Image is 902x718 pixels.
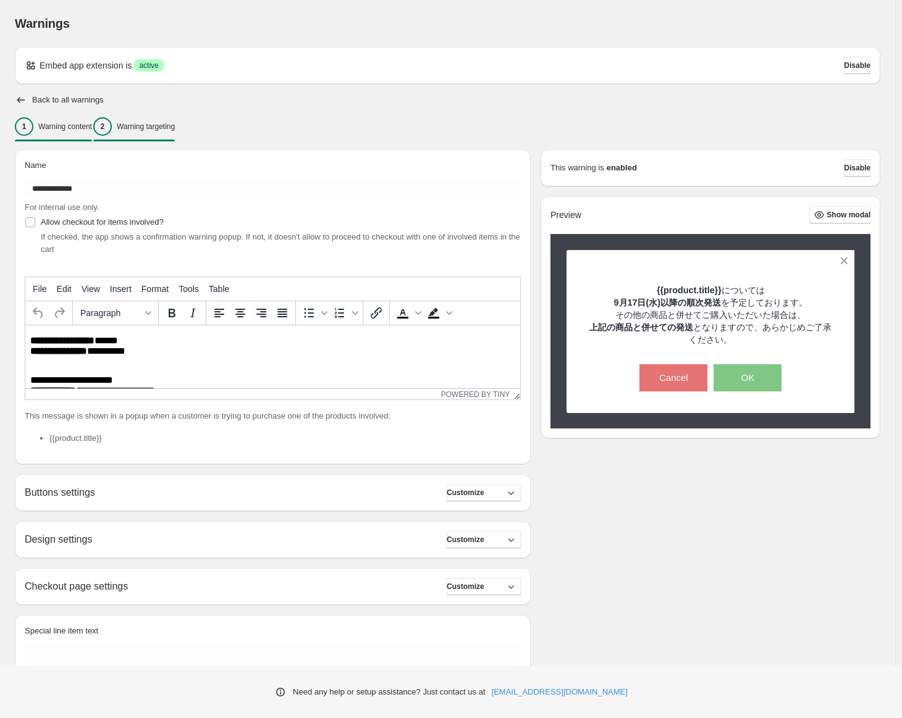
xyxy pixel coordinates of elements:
[182,303,203,324] button: Italic
[844,61,870,70] span: Disable
[492,686,628,698] a: [EMAIL_ADDRESS][DOMAIN_NAME]
[447,484,521,501] button: Customize
[80,308,141,318] span: Paragraph
[588,309,833,346] p: その他の商品と併せてご購入いただいた場合は、 となりますので、あらかじめご了承ください。
[93,114,175,140] button: 2Warning targeting
[550,210,581,220] h2: Preview
[251,303,272,324] button: Align right
[714,364,782,391] button: OK
[809,206,870,223] button: Show modal
[25,580,128,592] h2: Checkout page settings
[25,202,99,212] span: For internal use only.
[423,303,454,324] div: Background color
[32,95,104,105] h2: Back to all warnings
[82,284,100,294] span: View
[366,303,387,324] button: Insert/edit link
[117,122,175,131] p: Warning targeting
[447,535,484,545] span: Customize
[607,162,637,174] strong: enabled
[844,57,870,74] button: Disable
[49,432,521,445] li: {{product.title}}
[15,114,92,140] button: 1Warning content
[25,161,46,170] span: Name
[25,533,92,545] h2: Design settings
[75,303,156,324] button: Formats
[41,217,164,227] span: Allow checkout for items involved?
[209,284,229,294] span: Table
[639,364,707,391] button: Cancel
[272,303,293,324] button: Justify
[844,159,870,177] button: Disable
[25,410,521,422] p: This message is shown in a popup when a customer is trying to purchase one of the products involved:
[441,390,510,399] a: Powered by Tiny
[25,486,95,498] h2: Buttons settings
[392,303,423,324] div: Text color
[25,626,98,635] span: Special line item text
[15,117,33,136] div: 1
[33,284,47,294] span: File
[93,117,112,136] div: 2
[28,303,49,324] button: Undo
[57,284,72,294] span: Edit
[209,303,230,324] button: Align left
[329,303,360,324] div: Numbered list
[447,578,521,595] button: Customize
[40,59,132,72] p: Embed app extension is
[657,285,722,295] strong: {{product.title}}
[588,284,833,309] p: については を予定しております。
[230,303,251,324] button: Align center
[589,322,693,332] strong: 上記の商品と併せての発送
[49,303,70,324] button: Redo
[298,303,329,324] div: Bullet list
[447,531,521,548] button: Customize
[139,61,158,70] span: active
[110,284,132,294] span: Insert
[5,10,490,79] body: Rich Text Area. Press ALT-0 for help.
[614,298,721,307] strong: 9月17日(水)以降の順次発送
[15,17,70,30] span: Warnings
[510,389,520,399] div: Resize
[447,488,484,498] span: Customize
[141,284,169,294] span: Format
[844,163,870,173] span: Disable
[179,284,199,294] span: Tools
[25,325,520,388] iframe: Rich Text Area
[41,232,520,254] span: If checked, the app shows a confirmation warning popup. If not, it doesn't allow to proceed to ch...
[550,162,604,174] p: This warning is
[827,210,870,220] span: Show modal
[38,122,92,131] p: Warning content
[161,303,182,324] button: Bold
[447,582,484,591] span: Customize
